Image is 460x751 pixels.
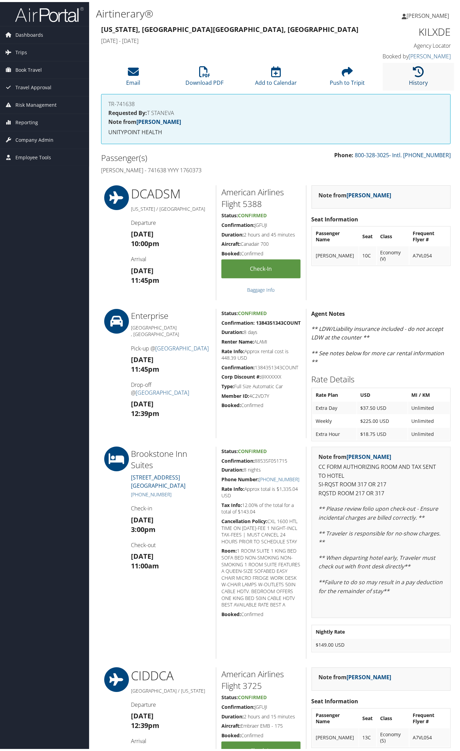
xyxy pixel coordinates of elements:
th: MI / KM [408,387,450,399]
img: airportal-logo.png [15,4,84,21]
strong: Phone Number: [221,474,259,481]
td: Extra Day [313,400,356,412]
h5: 8 days [221,327,301,334]
p: CC FORM AUTHORIZING ROOM AND TAX SENT TO HOTEL SI-RQST ROOM 317 OR 217 RQSTD ROOM 217 OR 317 [319,461,444,496]
h5: Confirmed [221,400,301,407]
em: ** See notes below for more car rental information ** [312,347,444,364]
h4: T STANEVA [108,108,444,114]
td: $225.00 USD [357,413,408,425]
em: ** Please review folio upon check-out - Ensure incidental charges are billed correctly. ** [319,503,438,520]
strong: Seat Information [312,213,359,221]
th: Seat [359,225,376,244]
strong: Corp Discount #: [221,371,261,378]
th: USD [357,387,408,399]
strong: Note from [319,672,391,679]
strong: Renter Name: [221,336,254,343]
p: UNITYPOINT HEALTH [108,126,444,135]
h5: [GEOGRAPHIC_DATA] , [GEOGRAPHIC_DATA] [131,322,211,336]
h5: Confirmed [221,730,301,737]
strong: [DATE] [131,264,154,273]
a: 800-328-3025- Intl. [PHONE_NUMBER] [355,149,451,157]
h5: Confirmed [221,248,301,255]
h5: Full Size Automatic Car [221,381,301,388]
strong: Phone: [334,149,353,157]
h5: Confirmed [221,609,301,616]
td: A7VL054 [410,727,450,745]
strong: Booked: [221,730,241,737]
strong: 11:45pm [131,362,159,372]
strong: 3:00pm [131,523,156,532]
a: [PERSON_NAME] [136,116,181,124]
strong: Confirmation: [221,702,255,708]
strong: 11:00am [131,559,159,569]
h1: KILXDE [371,23,451,37]
h4: Departure [131,699,211,707]
h4: Pick-up @ [131,343,211,350]
strong: [DATE] [131,513,154,523]
h5: 12.00% of the total for a total of $143.04 [221,500,301,513]
strong: Confirmation: [221,362,255,369]
span: Reporting [15,112,38,129]
h1: Airtinerary® [96,4,336,19]
span: [PERSON_NAME] [407,10,449,18]
a: [PERSON_NAME] [409,50,451,58]
h5: [GEOGRAPHIC_DATA] / [US_STATE] [131,686,211,693]
th: Class [377,225,409,244]
h5: JGFUJI [221,220,301,227]
h5: 1384351343COUNT [221,362,301,369]
h5: 4C2VD7Y [221,391,301,397]
td: $18.75 USD [357,426,408,438]
h5: Canadair 700 [221,239,301,245]
strong: Member ID: [221,391,249,397]
strong: Requested By: [108,107,147,115]
h5: 2 hours and 45 minutes [221,229,301,236]
strong: Status: [221,692,238,699]
strong: [US_STATE], [GEOGRAPHIC_DATA] [GEOGRAPHIC_DATA], [GEOGRAPHIC_DATA] [101,23,359,32]
td: $37.50 USD [357,400,408,412]
h2: American Airlines Flight 3725 [221,667,301,690]
strong: Duration: [221,465,244,471]
strong: Note from [108,116,181,124]
td: Unlimited [408,400,450,412]
td: Economy (V) [377,244,409,263]
strong: Note from [319,189,391,197]
strong: [DATE] [131,353,154,362]
h5: 1 ROOM SUITE 1 KING BED SOFA BED NON-SMOKING NON-SMOKING 1 ROOM SUITE FEATURES A QUEEN-SIZE SOFAB... [221,546,301,606]
strong: 11:45pm [131,274,159,283]
a: [PHONE_NUMBER] [259,474,299,481]
strong: Agent Notes [312,308,345,315]
h5: CXL 1600 HTL TIME ON [DATE]-FEE 1 NIGHT-INCL TAX-FEES | MUST CANCEL 24 HOURS PRIOR TO SCHEDULE STAY [221,516,301,543]
span: Employee Tools [15,147,51,164]
th: Frequent Flyer # [410,225,450,244]
strong: Seat Information [312,696,359,703]
h2: Passenger(s) [101,150,271,162]
h2: American Airlines Flight 5388 [221,184,301,207]
strong: Status: [221,308,238,314]
a: Push to Tripit [330,68,365,84]
strong: 12:39pm [131,407,159,416]
strong: Type: [221,381,234,388]
h5: [US_STATE] / [GEOGRAPHIC_DATA] [131,204,211,210]
a: [PERSON_NAME] [347,189,391,197]
h5: Embraer EMB - 175 [221,721,301,728]
td: Unlimited [408,413,450,425]
strong: Booked: [221,248,241,255]
h1: DCA DSM [131,183,211,200]
h4: Drop-off @ [131,379,211,394]
th: Passenger Name [313,707,359,726]
a: [PHONE_NUMBER] [131,489,171,496]
a: [PERSON_NAME] [347,451,391,459]
td: A7VL054 [410,244,450,263]
strong: Note from [319,451,391,459]
strong: Cancellation Policy: [221,516,267,523]
h5: Approx rental cost is 448.39 USD [221,346,301,359]
th: Class [377,707,409,726]
h5: ALAMI [221,336,301,343]
strong: Duration: [221,712,244,718]
em: ** When departing hotel early, Traveler must check out with front desk directly** [319,552,436,569]
strong: [DATE] [131,709,154,719]
h4: Booked by [371,50,451,58]
th: Nightly Rate [313,624,450,636]
h2: Rate Details [312,371,451,383]
th: Frequent Flyer # [410,707,450,726]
